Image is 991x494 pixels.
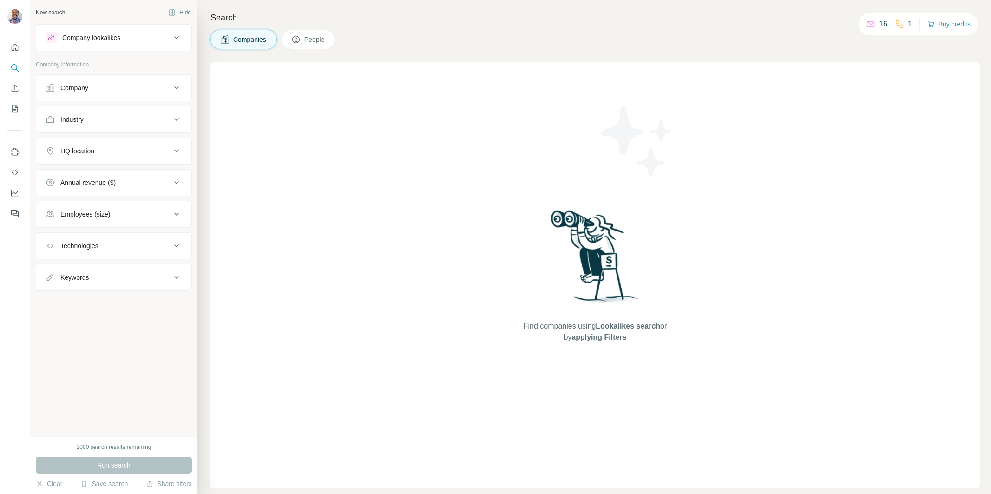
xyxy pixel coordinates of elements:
button: Hide [162,6,197,20]
button: Technologies [36,235,191,257]
div: Employees (size) [60,210,110,219]
p: 16 [879,19,887,30]
div: Technologies [60,241,98,250]
button: Dashboard [7,184,22,201]
button: Share filters [146,479,192,488]
button: Use Surfe on LinkedIn [7,144,22,160]
button: My lists [7,100,22,117]
button: Search [7,59,22,76]
button: Company [36,77,191,99]
img: Surfe Illustration - Woman searching with binoculars [547,208,643,311]
button: Company lookalikes [36,26,191,49]
button: Enrich CSV [7,80,22,97]
button: Use Surfe API [7,164,22,181]
h4: Search [210,11,980,24]
span: Lookalikes search [596,322,660,330]
button: Buy credits [927,18,971,31]
button: Feedback [7,205,22,222]
span: applying Filters [571,333,626,341]
div: Company lookalikes [62,33,120,42]
p: 1 [908,19,912,30]
button: Save search [80,479,128,488]
div: HQ location [60,146,94,156]
div: Industry [60,115,84,124]
p: Company information [36,60,192,69]
button: HQ location [36,140,191,162]
span: Find companies using or by [521,321,669,343]
button: Employees (size) [36,203,191,225]
button: Industry [36,108,191,131]
div: New search [36,8,65,17]
span: Companies [233,35,267,44]
div: Company [60,83,88,92]
button: Annual revenue ($) [36,171,191,194]
button: Keywords [36,266,191,289]
button: Clear [36,479,62,488]
span: People [304,35,326,44]
div: Annual revenue ($) [60,178,116,187]
img: Avatar [7,9,22,24]
img: Surfe Illustration - Stars [595,99,679,183]
div: Keywords [60,273,89,282]
div: 2000 search results remaining [77,443,151,451]
button: Quick start [7,39,22,56]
